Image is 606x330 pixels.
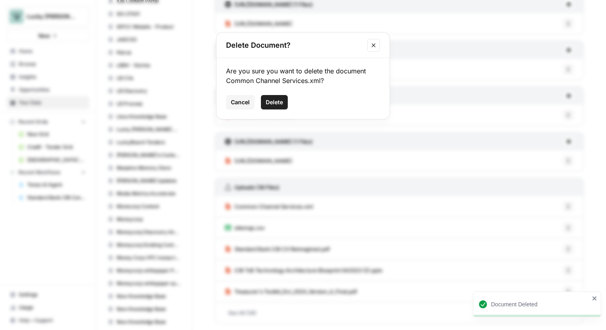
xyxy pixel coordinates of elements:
div: Are you sure you want to delete the document Common Channel Services.xml? [226,66,380,85]
button: close [592,295,598,302]
span: Delete [266,98,283,106]
span: Cancel [231,98,250,106]
div: Document Deleted [491,300,590,308]
h2: Delete Document? [226,40,362,51]
button: Close modal [367,39,380,52]
button: Cancel [226,95,255,109]
button: Delete [261,95,288,109]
